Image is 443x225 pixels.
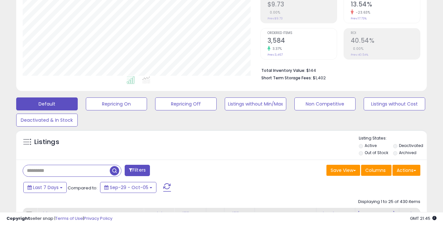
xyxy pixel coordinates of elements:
[6,215,30,221] strong: Copyright
[177,210,203,217] div: Fulfillment
[34,138,59,147] h5: Listings
[326,165,360,176] button: Save View
[267,31,337,35] span: Ordered Items
[294,97,356,110] button: Non Competitive
[16,97,78,110] button: Default
[225,97,286,110] button: Listings without Min/Max
[23,182,67,193] button: Last 7 Days
[84,215,112,221] a: Privacy Policy
[351,46,364,51] small: 0.00%
[351,31,420,35] span: ROI
[33,184,59,191] span: Last 7 Days
[125,165,150,176] button: Filters
[313,75,326,81] span: $1,402
[358,210,396,217] div: [PERSON_NAME]
[261,75,312,81] b: Short Term Storage Fees:
[319,210,352,217] div: Min Price
[261,66,415,74] li: $144
[16,114,78,127] button: Deactivated & In Stock
[267,37,337,46] h2: 3,584
[155,97,217,110] button: Repricing Off
[146,210,171,217] div: Repricing
[351,1,420,9] h2: 13.54%
[361,165,392,176] button: Columns
[270,46,282,51] small: 3.37%
[358,199,420,205] div: Displaying 1 to 25 of 430 items
[354,10,370,15] small: -23.63%
[110,184,148,191] span: Sep-29 - Oct-05
[6,216,112,222] div: seller snap | |
[351,53,368,57] small: Prev: 40.54%
[261,68,305,73] b: Total Inventory Value:
[359,135,427,141] p: Listing States:
[209,210,221,217] div: Cost
[68,185,97,191] span: Compared to:
[364,97,425,110] button: Listings without Cost
[267,1,337,9] h2: $9.73
[351,17,367,20] small: Prev: 17.73%
[410,215,437,221] span: 2025-10-13 21:45 GMT
[55,215,83,221] a: Terms of Use
[351,37,420,46] h2: 40.54%
[365,143,377,148] label: Active
[267,10,280,15] small: 0.00%
[267,53,283,57] small: Prev: 3,467
[86,97,147,110] button: Repricing On
[267,17,283,20] small: Prev: $9.73
[100,182,156,193] button: Sep-29 - Oct-05
[365,150,388,155] label: Out of Stock
[257,210,313,217] div: Amazon Fees
[40,210,141,217] div: Title
[227,210,252,224] div: Fulfillment Cost
[392,165,420,176] button: Actions
[399,143,423,148] label: Deactivated
[399,150,416,155] label: Archived
[365,167,386,174] span: Columns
